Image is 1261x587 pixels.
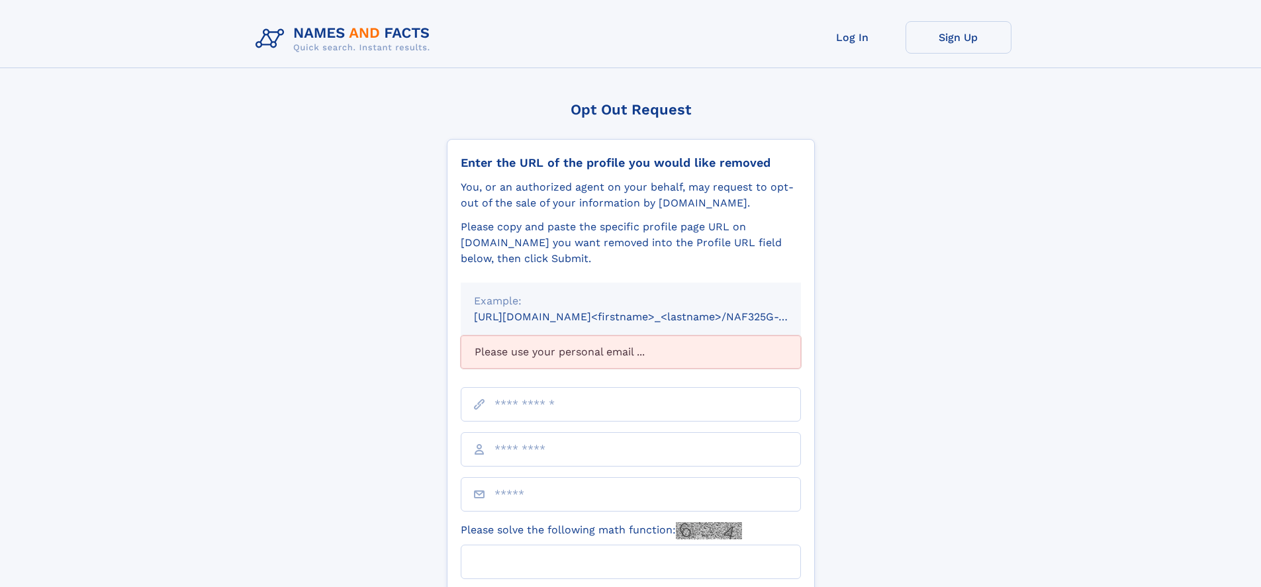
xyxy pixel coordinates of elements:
div: Opt Out Request [447,101,815,118]
div: You, or an authorized agent on your behalf, may request to opt-out of the sale of your informatio... [461,179,801,211]
small: [URL][DOMAIN_NAME]<firstname>_<lastname>/NAF325G-xxxxxxxx [474,310,826,323]
div: Please use your personal email ... [461,336,801,369]
img: Logo Names and Facts [250,21,441,57]
a: Sign Up [906,21,1011,54]
label: Please solve the following math function: [461,522,742,539]
div: Example: [474,293,788,309]
div: Enter the URL of the profile you would like removed [461,156,801,170]
a: Log In [800,21,906,54]
div: Please copy and paste the specific profile page URL on [DOMAIN_NAME] you want removed into the Pr... [461,219,801,267]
